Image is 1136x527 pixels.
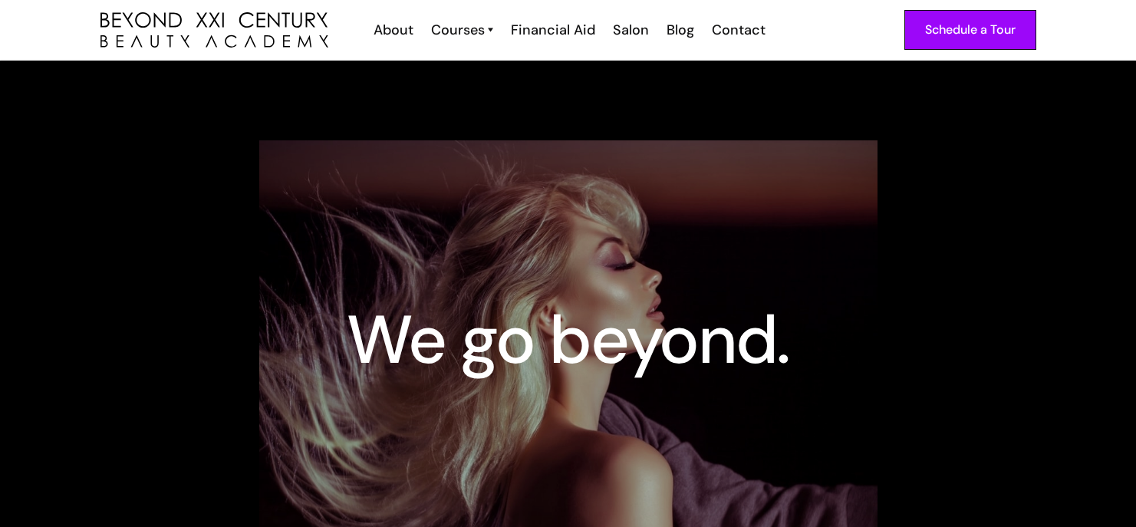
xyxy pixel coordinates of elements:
[364,20,421,40] a: About
[712,20,766,40] div: Contact
[374,20,413,40] div: About
[613,20,649,40] div: Salon
[100,12,328,48] img: beyond 21st century beauty academy logo
[431,20,485,40] div: Courses
[511,20,595,40] div: Financial Aid
[702,20,773,40] a: Contact
[347,312,789,367] h1: We go beyond.
[657,20,702,40] a: Blog
[431,20,493,40] a: Courses
[501,20,603,40] a: Financial Aid
[667,20,694,40] div: Blog
[904,10,1036,50] a: Schedule a Tour
[100,12,328,48] a: home
[603,20,657,40] a: Salon
[925,20,1016,40] div: Schedule a Tour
